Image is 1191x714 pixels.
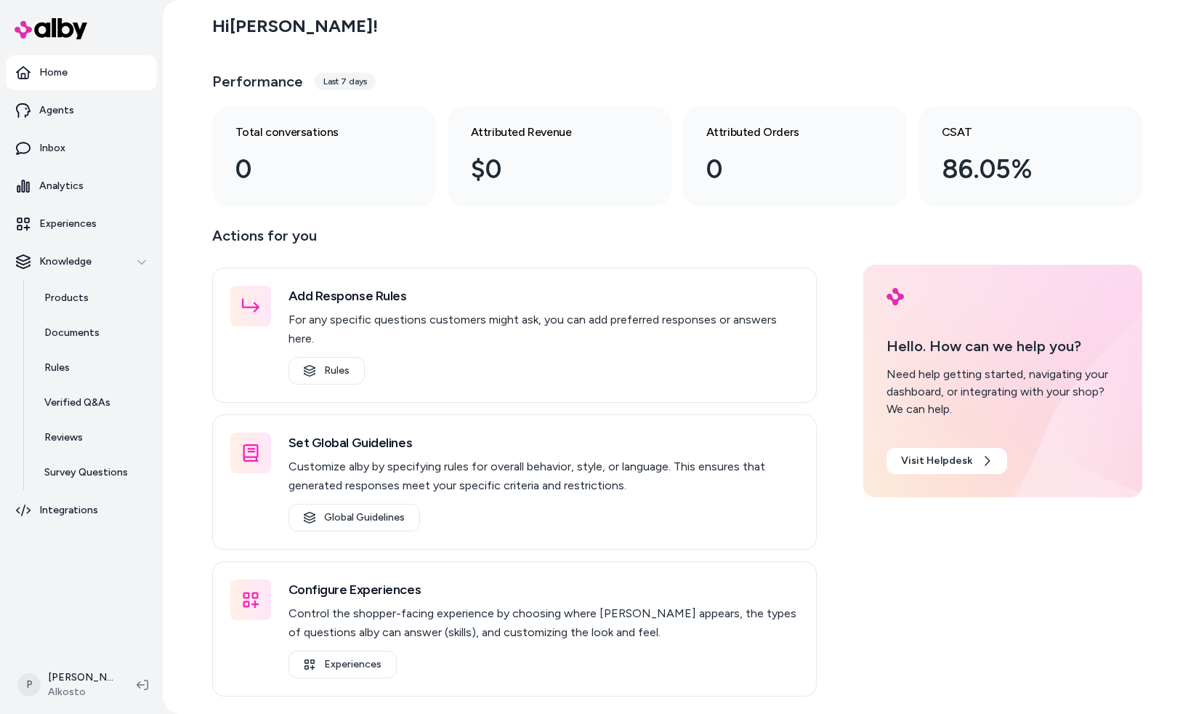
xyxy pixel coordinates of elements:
p: Reviews [44,430,83,445]
a: Visit Helpdesk [887,448,1007,474]
div: 86.05% [942,150,1096,189]
h3: Set Global Guidelines [288,433,799,453]
p: Integrations [39,503,98,518]
p: Rules [44,361,70,375]
img: alby Logo [15,18,87,39]
h3: Attributed Orders [706,124,860,141]
a: CSAT 86.05% [919,106,1142,206]
h3: Attributed Revenue [471,124,625,141]
a: Global Guidelines [288,504,420,532]
a: Inbox [6,131,157,166]
div: $0 [471,150,625,189]
p: Inbox [39,141,65,156]
p: Hello. How can we help you? [887,335,1119,357]
p: Control the shopper-facing experience by choosing where [PERSON_NAME] appears, the types of quest... [288,604,799,642]
a: Home [6,55,157,90]
p: Products [44,291,89,305]
p: Agents [39,103,74,118]
div: Last 7 days [315,73,376,90]
a: Rules [30,350,157,385]
a: Products [30,281,157,316]
h3: Total conversations [235,124,389,141]
a: Reviews [30,420,157,455]
p: [PERSON_NAME] [48,670,113,685]
a: Attributed Revenue $0 [448,106,671,206]
p: Knowledge [39,254,92,269]
span: P [17,673,41,697]
a: Total conversations 0 [212,106,436,206]
img: alby Logo [887,288,904,305]
a: Agents [6,93,157,128]
div: 0 [235,150,389,189]
p: Verified Q&As [44,396,110,410]
a: Analytics [6,169,157,204]
span: Alkosto [48,685,113,699]
h2: Hi [PERSON_NAME] ! [212,15,378,37]
p: Customize alby by specifying rules for overall behavior, style, or language. This ensures that ge... [288,457,799,495]
a: Verified Q&As [30,385,157,420]
div: 0 [706,150,860,189]
h3: Performance [212,71,303,92]
p: Survey Questions [44,465,128,480]
a: Integrations [6,493,157,528]
p: For any specific questions customers might ask, you can add preferred responses or answers here. [288,310,799,348]
a: Experiences [6,206,157,241]
p: Home [39,65,68,80]
h3: Configure Experiences [288,579,799,600]
a: Rules [288,357,365,385]
p: Experiences [39,217,97,231]
a: Attributed Orders 0 [683,106,907,206]
button: Knowledge [6,244,157,279]
a: Experiences [288,651,397,678]
h3: CSAT [942,124,1096,141]
a: Documents [30,316,157,350]
p: Actions for you [212,224,817,259]
a: Survey Questions [30,455,157,490]
p: Analytics [39,179,84,193]
button: P[PERSON_NAME]Alkosto [9,662,125,708]
div: Need help getting started, navigating your dashboard, or integrating with your shop? We can help. [887,366,1119,418]
h3: Add Response Rules [288,286,799,306]
p: Documents [44,326,100,340]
